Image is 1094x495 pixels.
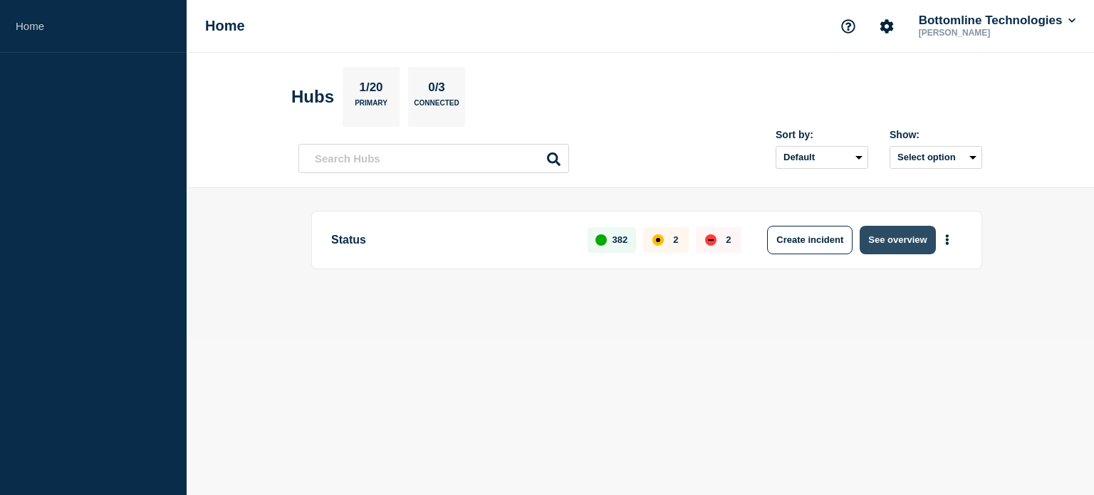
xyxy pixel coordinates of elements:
[291,87,334,107] h2: Hubs
[916,28,1064,38] p: [PERSON_NAME]
[414,99,459,114] p: Connected
[705,234,717,246] div: down
[354,80,388,99] p: 1/20
[916,14,1078,28] button: Bottomline Technologies
[613,234,628,245] p: 382
[423,80,451,99] p: 0/3
[872,11,902,41] button: Account settings
[938,226,957,253] button: More actions
[355,99,387,114] p: Primary
[767,226,853,254] button: Create incident
[673,234,678,245] p: 2
[860,226,935,254] button: See overview
[331,226,571,254] p: Status
[652,234,664,246] div: affected
[298,144,569,173] input: Search Hubs
[205,18,245,34] h1: Home
[776,129,868,140] div: Sort by:
[833,11,863,41] button: Support
[776,146,868,169] select: Sort by
[726,234,731,245] p: 2
[890,146,982,169] button: Select option
[890,129,982,140] div: Show:
[595,234,607,246] div: up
